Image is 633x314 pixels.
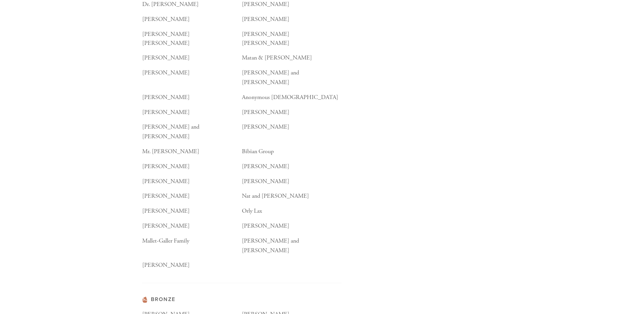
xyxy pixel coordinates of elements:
span: [PERSON_NAME] [142,30,190,38]
p: [PERSON_NAME] [242,221,342,231]
p: [PERSON_NAME] [142,53,242,63]
p: Nat and [PERSON_NAME] [242,191,342,201]
span: [PERSON_NAME] [242,123,289,131]
h3: Bronze [142,296,342,303]
p: [PERSON_NAME] and [PERSON_NAME] [242,236,342,256]
p: [PERSON_NAME] [242,39,342,48]
p: [PERSON_NAME] [142,221,242,231]
p: [PERSON_NAME] [242,15,342,24]
span: Dr. [PERSON_NAME] [142,0,199,8]
span: [PERSON_NAME] [242,30,289,38]
span: [PERSON_NAME] [142,177,190,185]
span: [PERSON_NAME] [142,261,190,269]
span: [PERSON_NAME] [142,69,190,76]
p: [PERSON_NAME] [142,39,242,48]
p: [PERSON_NAME] [142,162,242,171]
p: [PERSON_NAME] [242,162,342,171]
p: [PERSON_NAME] [142,206,242,216]
p: [PERSON_NAME] [142,108,242,117]
p: Orly Lax [242,206,342,216]
p: [PERSON_NAME] [242,108,342,117]
p: [PERSON_NAME] [142,191,242,201]
p: Mallet-Galler Family [142,236,242,246]
p: Anonymous [DEMOGRAPHIC_DATA] [242,93,342,102]
p: [PERSON_NAME] [242,177,342,186]
p: [PERSON_NAME] [142,93,242,102]
p: [PERSON_NAME] and [PERSON_NAME] [242,68,342,87]
p: Matan & [PERSON_NAME] [242,53,342,63]
img: pp-bronze.svg [142,297,148,303]
p: [PERSON_NAME] and [PERSON_NAME] [142,122,242,142]
p: Bibian Group [242,147,342,157]
span: Mr. [PERSON_NAME] [142,148,199,155]
span: [PERSON_NAME] [142,15,190,23]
